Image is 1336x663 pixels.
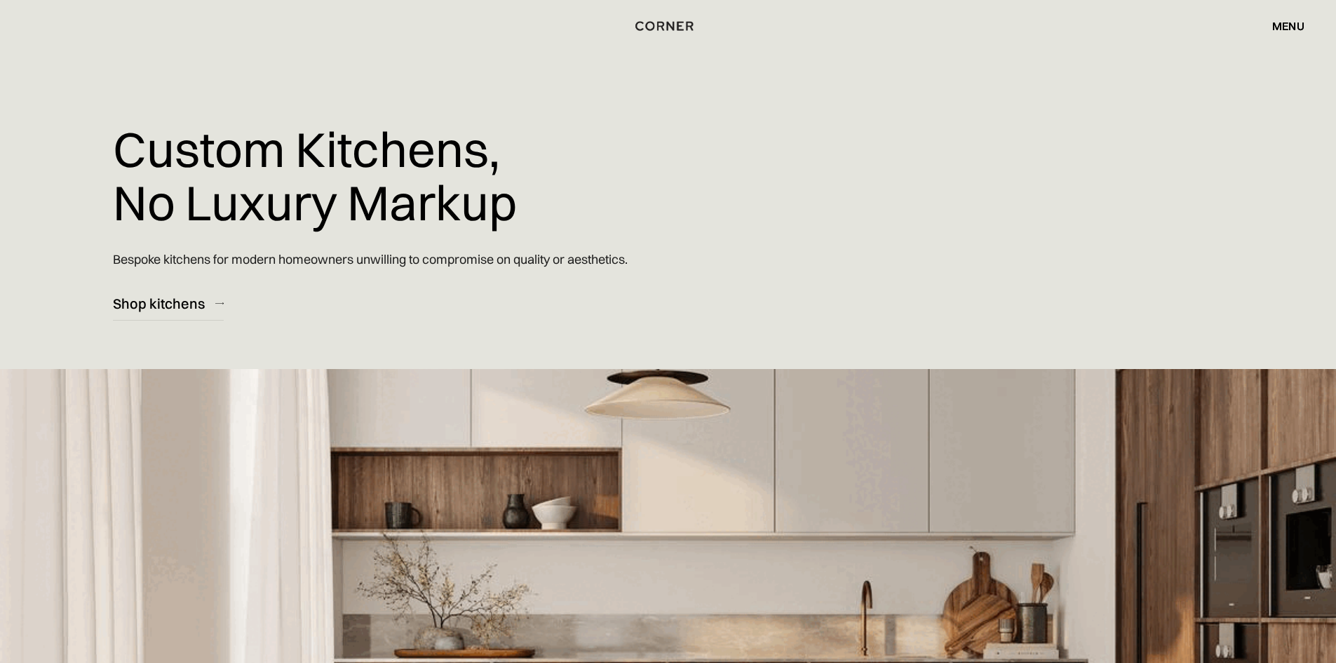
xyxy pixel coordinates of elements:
[619,17,718,35] a: home
[1258,14,1304,38] div: menu
[113,112,517,239] h1: Custom Kitchens, No Luxury Markup
[113,286,224,321] a: Shop kitchens
[1272,20,1304,32] div: menu
[113,239,628,279] p: Bespoke kitchens for modern homeowners unwilling to compromise on quality or aesthetics.
[113,294,205,313] div: Shop kitchens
